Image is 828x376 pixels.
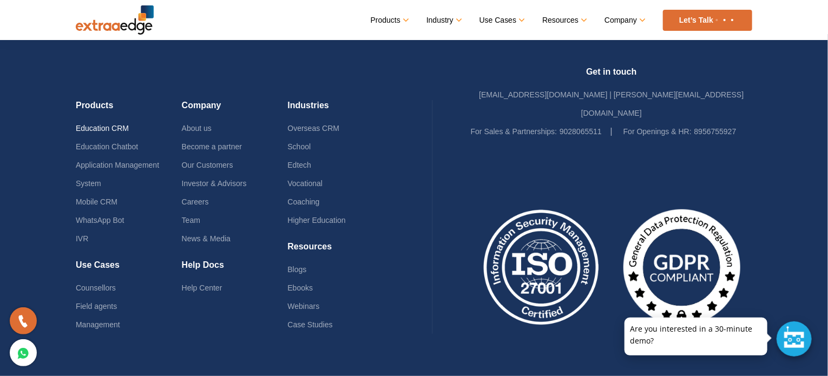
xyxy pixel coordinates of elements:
a: Education CRM [76,124,129,133]
a: Products [371,12,408,28]
a: Careers [182,197,209,206]
a: Blogs [287,265,306,274]
label: For Sales & Partnerships: [471,122,557,141]
a: Overseas CRM [287,124,339,133]
a: Resources [542,12,586,28]
a: News & Media [182,234,231,243]
a: Industry [426,12,461,28]
a: WhatsApp Bot [76,216,124,225]
a: Investor & Advisors [182,179,247,188]
a: Education Chatbot [76,142,138,151]
h4: Help Docs [182,260,288,279]
a: Use Cases [479,12,523,28]
a: About us [182,124,212,133]
a: Higher Education [287,216,345,225]
a: Become a partner [182,142,242,151]
a: [EMAIL_ADDRESS][DOMAIN_NAME] | [PERSON_NAME][EMAIL_ADDRESS][DOMAIN_NAME] [479,90,744,117]
h4: Resources [287,241,393,260]
a: Company [604,12,644,28]
h4: Get in touch [471,67,752,85]
h4: Industries [287,100,393,119]
a: Management [76,320,120,329]
a: Team [182,216,200,225]
a: Counsellors [76,283,116,292]
a: IVR [76,234,88,243]
a: Coaching [287,197,319,206]
a: School [287,142,311,151]
a: 8956755927 [694,127,737,136]
h4: Products [76,100,182,119]
a: Mobile CRM [76,197,117,206]
a: Field agents [76,302,117,311]
a: Case Studies [287,320,332,329]
a: Edtech [287,161,311,169]
a: Let’s Talk [663,10,752,31]
h4: Company [182,100,288,119]
a: Vocational [287,179,323,188]
a: 9028065511 [560,127,602,136]
label: For Openings & HR: [623,122,692,141]
a: Application Management System [76,161,159,188]
div: Chat [777,321,812,357]
a: Webinars [287,302,319,311]
a: Our Customers [182,161,233,169]
h4: Use Cases [76,260,182,279]
a: Help Center [182,283,222,292]
a: Ebooks [287,283,313,292]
